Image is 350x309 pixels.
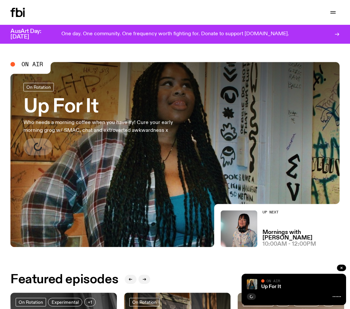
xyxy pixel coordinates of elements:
a: On Rotation [24,83,54,91]
span: +1 [88,300,92,304]
a: Up For It [261,284,281,289]
h2: Up Next [262,210,340,214]
h3: AusArt Day: [DATE] [10,29,52,40]
span: On Rotation [26,85,51,89]
img: Ify - a Brown Skin girl with black braided twists, looking up to the side with her tongue stickin... [247,279,257,289]
a: Experimental [48,298,82,306]
p: One day. One community. One frequency worth fighting for. Donate to support [DOMAIN_NAME]. [61,31,289,37]
a: Ify - a Brown Skin girl with black braided twists, looking up to the side with her tongue stickin... [10,62,340,247]
span: Experimental [52,300,79,304]
h2: Featured episodes [10,274,118,286]
img: Kana Frazer is smiling at the camera with her head tilted slightly to her left. She wears big bla... [221,210,257,247]
p: Who needs a morning coffee when you have Ify! Cure your early morning grog w/ SMAC, chat and extr... [24,119,191,134]
a: On Rotation [16,298,46,306]
button: +1 [84,298,96,306]
span: On Rotation [19,300,43,304]
span: On Air [266,279,280,283]
span: On Rotation [132,300,157,304]
a: On Rotation [129,298,160,306]
a: Mornings with [PERSON_NAME] [262,230,340,241]
a: Up For ItWho needs a morning coffee when you have Ify! Cure your early morning grog w/ SMAC, chat... [24,83,191,155]
span: 10:00am - 12:00pm [262,241,316,247]
span: On Air [22,61,43,67]
h3: Up For It [24,98,191,116]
